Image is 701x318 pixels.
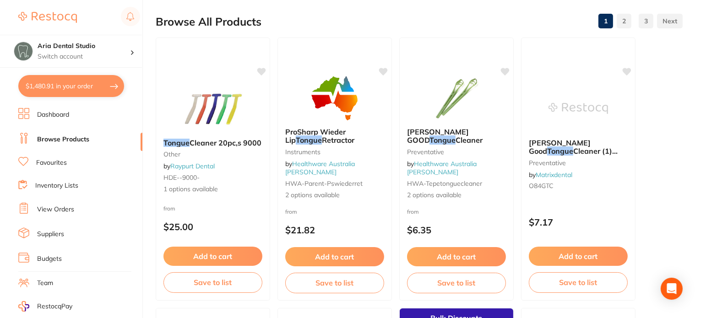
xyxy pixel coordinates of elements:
[407,160,477,176] span: by
[407,128,506,145] b: Tepe GOOD Tongue Cleaner
[529,171,572,179] span: by
[407,191,506,200] span: 2 options available
[163,272,262,292] button: Save to list
[285,160,355,176] span: by
[163,162,215,170] span: by
[598,12,613,30] a: 1
[37,205,74,214] a: View Orders
[429,135,456,145] em: Tongue
[407,148,506,156] small: Preventative
[38,42,130,51] h4: Aria Dental Studio
[407,225,506,235] p: $6.35
[18,301,29,312] img: RestocqPay
[37,110,69,119] a: Dashboard
[285,208,297,215] span: from
[285,247,384,266] button: Add to cart
[35,181,78,190] a: Inventory Lists
[617,12,631,30] a: 2
[661,278,683,300] div: Open Intercom Messenger
[529,139,628,156] b: Tepe Good Tongue Cleaner (1) Bio-based plastic
[456,135,483,145] span: Cleaner
[37,230,64,239] a: Suppliers
[38,52,130,61] p: Switch account
[285,128,384,145] b: ProSharp Wieder Lip Tongue Retractor
[549,86,608,131] img: Tepe Good Tongue Cleaner (1) Bio-based plastic
[37,302,72,311] span: RestocqPay
[529,159,628,167] small: preventative
[407,247,506,266] button: Add to cart
[163,185,262,194] span: 1 options available
[163,138,190,147] em: Tongue
[163,151,262,158] small: other
[547,146,573,156] em: Tongue
[163,205,175,212] span: from
[285,273,384,293] button: Save to list
[322,135,354,145] span: Retractor
[529,146,618,164] span: Cleaner (1) Bio-based plastic
[407,273,506,293] button: Save to list
[163,221,262,232] p: $25.00
[536,171,572,179] a: Matrixdental
[36,158,67,167] a: Favourites
[285,148,384,156] small: Instruments
[305,75,364,120] img: ProSharp Wieder Lip Tongue Retractor
[407,127,469,145] span: [PERSON_NAME] GOOD
[14,42,33,60] img: Aria Dental Studio
[183,86,243,131] img: Tongue Cleaner 20pc,s 9000
[407,208,419,215] span: from
[285,179,363,188] span: HWA-parent-pswiederret
[529,217,628,227] p: $7.17
[37,254,62,264] a: Budgets
[529,247,628,266] button: Add to cart
[190,138,261,147] span: Cleaner 20pc,s 9000
[529,138,591,156] span: [PERSON_NAME] Good
[407,179,482,188] span: HWA-tepetonguecleaner
[407,160,477,176] a: Healthware Australia [PERSON_NAME]
[18,301,72,312] a: RestocqPay
[285,225,384,235] p: $21.82
[285,160,355,176] a: Healthware Australia [PERSON_NAME]
[285,191,384,200] span: 2 options available
[170,162,215,170] a: Raypurt Dental
[156,16,261,28] h2: Browse All Products
[18,12,77,23] img: Restocq Logo
[163,139,262,147] b: Tongue Cleaner 20pc,s 9000
[163,247,262,266] button: Add to cart
[18,75,124,97] button: $1,480.91 in your order
[18,7,77,28] a: Restocq Logo
[529,272,628,292] button: Save to list
[427,75,486,120] img: Tepe GOOD Tongue Cleaner
[285,127,346,145] span: ProSharp Wieder Lip
[163,173,200,182] span: HDE--9000-
[639,12,653,30] a: 3
[37,135,89,144] a: Browse Products
[37,279,53,288] a: Team
[296,135,322,145] em: Tongue
[529,182,554,190] span: O84GTC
